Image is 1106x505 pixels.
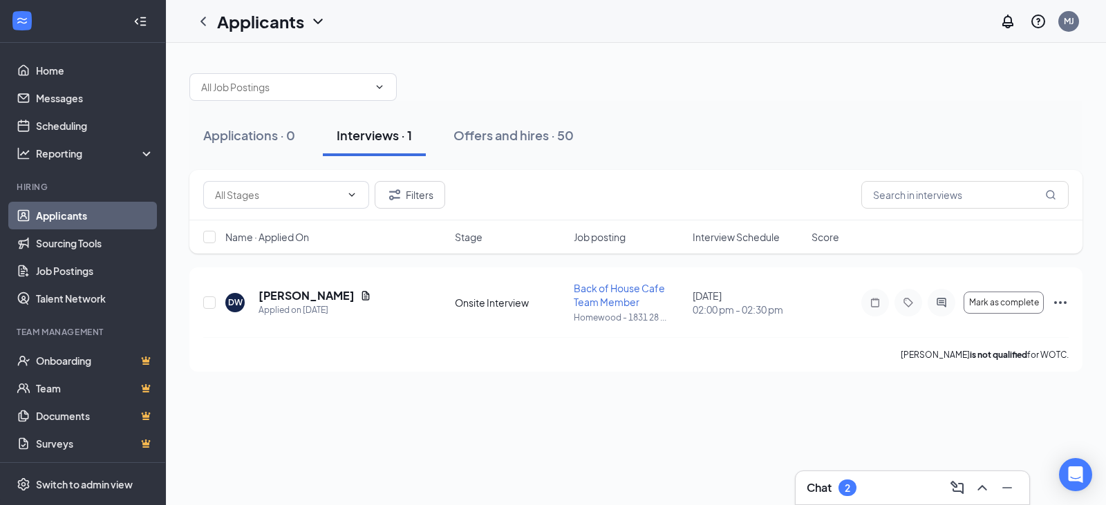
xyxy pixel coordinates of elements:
svg: QuestionInfo [1030,13,1047,30]
span: Job posting [574,230,626,244]
button: ComposeMessage [946,477,968,499]
h3: Chat [807,480,832,495]
svg: Analysis [17,146,30,160]
svg: ActiveChat [933,297,950,308]
a: Sourcing Tools [36,229,154,257]
div: Offers and hires · 50 [453,126,574,144]
button: Minimize [996,477,1018,499]
a: Home [36,57,154,84]
div: Switch to admin view [36,477,133,491]
div: Hiring [17,181,151,193]
div: Applied on [DATE] [259,303,371,317]
div: DW [228,296,243,308]
svg: MagnifyingGlass [1045,189,1056,200]
button: Mark as complete [964,292,1044,314]
div: Open Intercom Messenger [1059,458,1092,491]
svg: ChevronDown [310,13,326,30]
button: ChevronUp [971,477,993,499]
span: Interview Schedule [693,230,780,244]
div: Onsite Interview [455,296,565,309]
input: Search in interviews [861,181,1069,209]
p: Homewood - 1831 28 ... [574,312,684,323]
svg: ComposeMessage [949,479,966,496]
h1: Applicants [217,10,304,33]
svg: Minimize [999,479,1015,496]
a: Talent Network [36,285,154,312]
div: Applications · 0 [203,126,295,144]
div: 2 [845,482,850,494]
div: Team Management [17,326,151,338]
div: MJ [1064,15,1074,27]
a: OnboardingCrown [36,347,154,374]
svg: ChevronUp [974,479,991,496]
input: All Job Postings [201,79,368,95]
div: Interviews · 1 [337,126,412,144]
span: Name · Applied On [225,230,309,244]
svg: Settings [17,477,30,491]
svg: Notifications [1000,13,1016,30]
h5: [PERSON_NAME] [259,288,355,303]
a: TeamCrown [36,374,154,402]
div: [DATE] [693,289,803,316]
svg: ChevronLeft [195,13,212,30]
svg: Filter [386,187,403,203]
p: [PERSON_NAME] for WOTC. [901,349,1069,361]
span: Stage [455,230,482,244]
a: SurveysCrown [36,430,154,457]
svg: Tag [900,297,917,308]
span: Mark as complete [969,298,1039,307]
span: Score [812,230,839,244]
span: Back of House Cafe Team Member [574,282,665,308]
a: Applicants [36,202,154,229]
b: is not qualified [970,350,1027,360]
button: Filter Filters [375,181,445,209]
svg: WorkstreamLogo [15,14,29,28]
a: DocumentsCrown [36,402,154,430]
span: 02:00 pm - 02:30 pm [693,303,803,316]
svg: ChevronDown [374,82,385,93]
svg: Document [360,290,371,301]
svg: Ellipses [1052,294,1069,311]
svg: ChevronDown [346,189,357,200]
a: Messages [36,84,154,112]
div: Reporting [36,146,155,160]
svg: Collapse [133,15,147,28]
input: All Stages [215,187,341,202]
a: Scheduling [36,112,154,140]
a: Job Postings [36,257,154,285]
svg: Note [867,297,883,308]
